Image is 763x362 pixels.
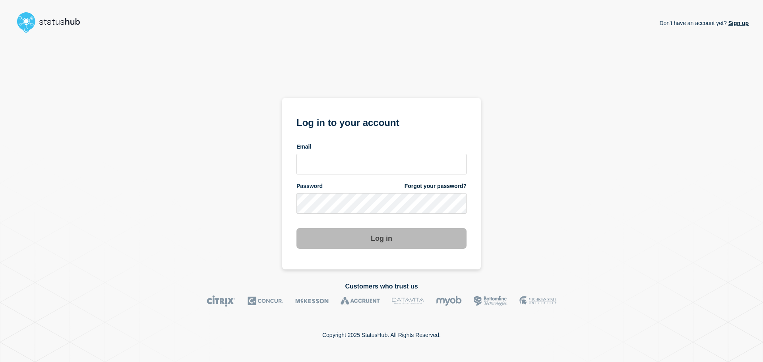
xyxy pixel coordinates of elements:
[295,295,329,307] img: McKesson logo
[474,295,507,307] img: Bottomline logo
[296,193,467,214] input: password input
[727,20,749,26] a: Sign up
[322,332,441,338] p: Copyright 2025 StatusHub. All Rights Reserved.
[659,14,749,33] p: Don't have an account yet?
[296,228,467,249] button: Log in
[296,154,467,174] input: email input
[392,295,424,307] img: DataVita logo
[207,295,236,307] img: Citrix logo
[405,182,467,190] a: Forgot your password?
[296,182,323,190] span: Password
[14,10,90,35] img: StatusHub logo
[296,143,311,151] span: Email
[296,114,467,129] h1: Log in to your account
[436,295,462,307] img: myob logo
[519,295,556,307] img: MSU logo
[341,295,380,307] img: Accruent logo
[248,295,283,307] img: Concur logo
[14,283,749,290] h2: Customers who trust us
